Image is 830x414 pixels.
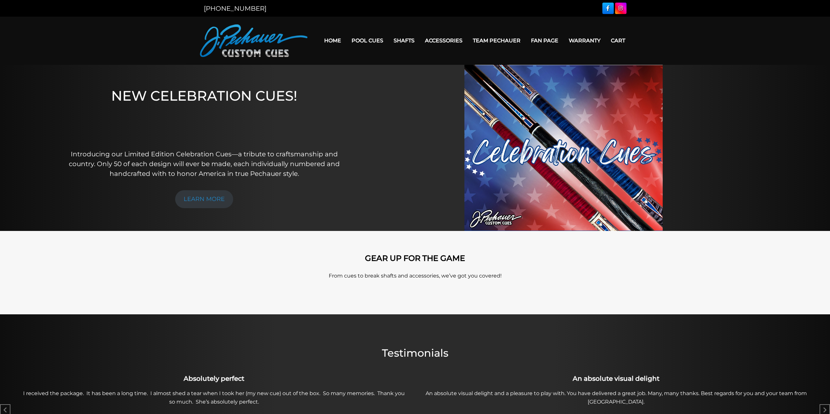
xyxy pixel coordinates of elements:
h3: An absolute visual delight [419,374,814,383]
h1: NEW CELEBRATION CUES! [66,88,343,140]
strong: GEAR UP FOR THE GAME [365,253,465,263]
a: Warranty [564,32,606,49]
a: LEARN MORE [175,190,233,208]
a: Cart [606,32,630,49]
p: From cues to break shafts and accessories, we’ve got you covered! [229,272,601,280]
a: Accessories [420,32,468,49]
a: Fan Page [526,32,564,49]
p: I received the package. It has been a long time. I almost shed a tear when I took her (my new cue... [17,389,412,406]
p: Introducing our Limited Edition Celebration Cues—a tribute to craftsmanship and country. Only 50 ... [66,149,343,178]
a: Team Pechauer [468,32,526,49]
a: Shafts [388,32,420,49]
a: Home [319,32,346,49]
p: An absolute visual delight and a pleasure to play with. You have delivered a great job. Many, man... [419,389,814,406]
a: [PHONE_NUMBER] [204,5,266,12]
img: Pechauer Custom Cues [200,24,308,57]
h3: Absolutely perfect [17,374,412,383]
a: Pool Cues [346,32,388,49]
